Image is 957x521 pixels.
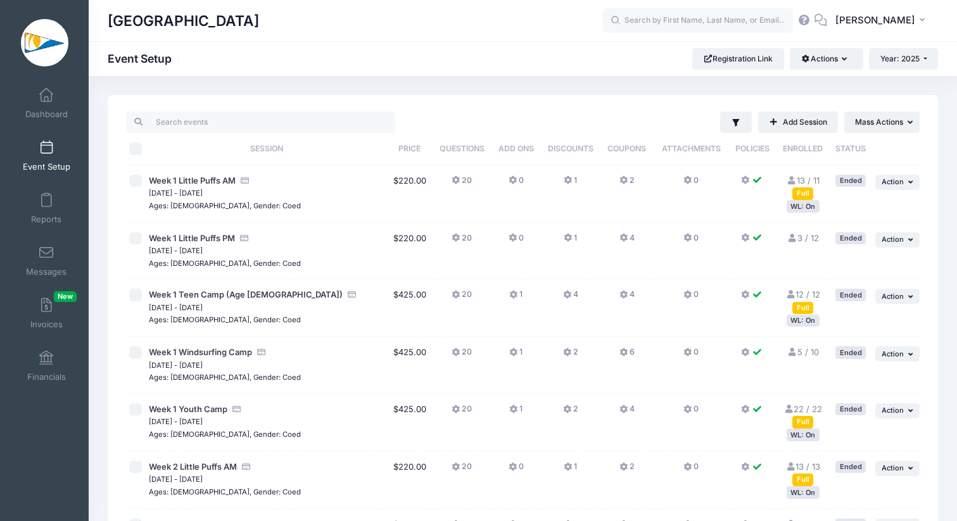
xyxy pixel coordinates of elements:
a: 13 / 13 Full [785,461,820,484]
span: Dashboard [25,109,68,120]
small: Ages: [DEMOGRAPHIC_DATA], Gender: Coed [149,315,301,324]
th: Status [830,133,871,165]
small: Ages: [DEMOGRAPHIC_DATA], Gender: Coed [149,373,301,382]
span: Action [882,463,904,472]
button: 0 [683,346,699,365]
button: 20 [452,232,472,251]
span: Policies [735,144,770,153]
a: 12 / 12 Full [785,289,820,312]
td: $425.00 [388,279,432,337]
button: 20 [452,346,472,365]
a: Messages [16,239,77,283]
button: 4 [563,289,578,307]
span: Add Ons [498,144,534,153]
button: 0 [683,403,699,422]
small: [DATE] - [DATE] [149,246,203,255]
button: 20 [452,461,472,479]
span: Week 2 Little Puffs AM [149,461,237,472]
span: New [54,291,77,302]
span: Week 1 Windsurfing Camp [149,347,252,357]
span: Messages [26,267,67,277]
h1: Event Setup [108,52,182,65]
button: 2 [619,175,635,193]
i: Accepting Credit Card Payments [232,405,242,413]
small: Ages: [DEMOGRAPHIC_DATA], Gender: Coed [149,487,301,496]
button: 20 [452,175,472,193]
button: 4 [619,289,635,307]
small: [DATE] - [DATE] [149,417,203,426]
span: Action [882,235,904,244]
th: Attachments [653,133,728,165]
button: Action [875,175,920,190]
i: Accepting Credit Card Payments [347,291,357,299]
button: 6 [619,346,635,365]
div: Ended [835,175,866,187]
span: Week 1 Little Puffs PM [149,233,235,243]
small: Ages: [DEMOGRAPHIC_DATA], Gender: Coed [149,201,301,210]
a: Add Session [758,111,838,133]
span: Invoices [30,319,63,330]
td: $425.00 [388,394,432,451]
span: Financials [27,372,66,382]
td: $220.00 [388,165,432,223]
i: Accepting Credit Card Payments [257,348,267,356]
button: Year: 2025 [869,48,938,70]
small: [DATE] - [DATE] [149,361,203,370]
button: 2 [619,461,635,479]
td: $220.00 [388,223,432,280]
button: [PERSON_NAME] [827,6,938,35]
div: Full [792,474,813,486]
div: Full [792,302,813,314]
button: 1 [509,403,523,422]
button: 4 [619,232,635,251]
th: Policies [729,133,776,165]
input: Search events [126,111,395,133]
span: Action [882,349,904,358]
div: Ended [835,346,866,358]
a: 22 / 22 Full [783,404,822,427]
small: [DATE] - [DATE] [149,303,203,312]
i: Accepting Credit Card Payments [241,463,251,471]
span: Questions [440,144,485,153]
button: 0 [509,461,524,479]
button: 1 [564,461,577,479]
a: Event Setup [16,134,77,178]
div: WL: On [787,315,820,327]
span: Attachments [662,144,721,153]
button: 1 [564,232,577,251]
span: Event Setup [23,161,70,172]
a: 5 / 10 [787,347,819,357]
button: Action [875,346,920,361]
div: Ended [835,461,866,473]
a: Reports [16,186,77,230]
button: 0 [683,232,699,251]
img: Clearwater Community Sailing Center [21,19,68,66]
div: Ended [835,232,866,244]
a: Registration Link [692,48,784,70]
small: Ages: [DEMOGRAPHIC_DATA], Gender: Coed [149,430,301,439]
td: $425.00 [388,337,432,394]
button: Action [875,461,920,476]
button: 0 [683,461,699,479]
h1: [GEOGRAPHIC_DATA] [108,6,259,35]
button: Actions [790,48,863,70]
button: Mass Actions [844,111,920,133]
button: Action [875,403,920,418]
button: 1 [564,175,577,193]
input: Search by First Name, Last Name, or Email... [603,8,793,34]
span: Action [882,406,904,415]
button: 0 [509,175,524,193]
a: 13 / 11 Full [787,175,820,198]
i: Accepting Credit Card Payments [239,234,250,242]
th: Enrolled [776,133,830,165]
div: Ended [835,403,866,415]
small: [DATE] - [DATE] [149,475,203,484]
div: WL: On [787,486,820,498]
button: 20 [452,403,472,422]
span: Discounts [548,144,593,153]
span: Action [882,177,904,186]
button: 0 [683,175,699,193]
span: Week 1 Little Puffs AM [149,175,236,185]
span: Week 1 Teen Camp (Age [DEMOGRAPHIC_DATA]) [149,289,343,299]
span: Year: 2025 [880,54,920,63]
